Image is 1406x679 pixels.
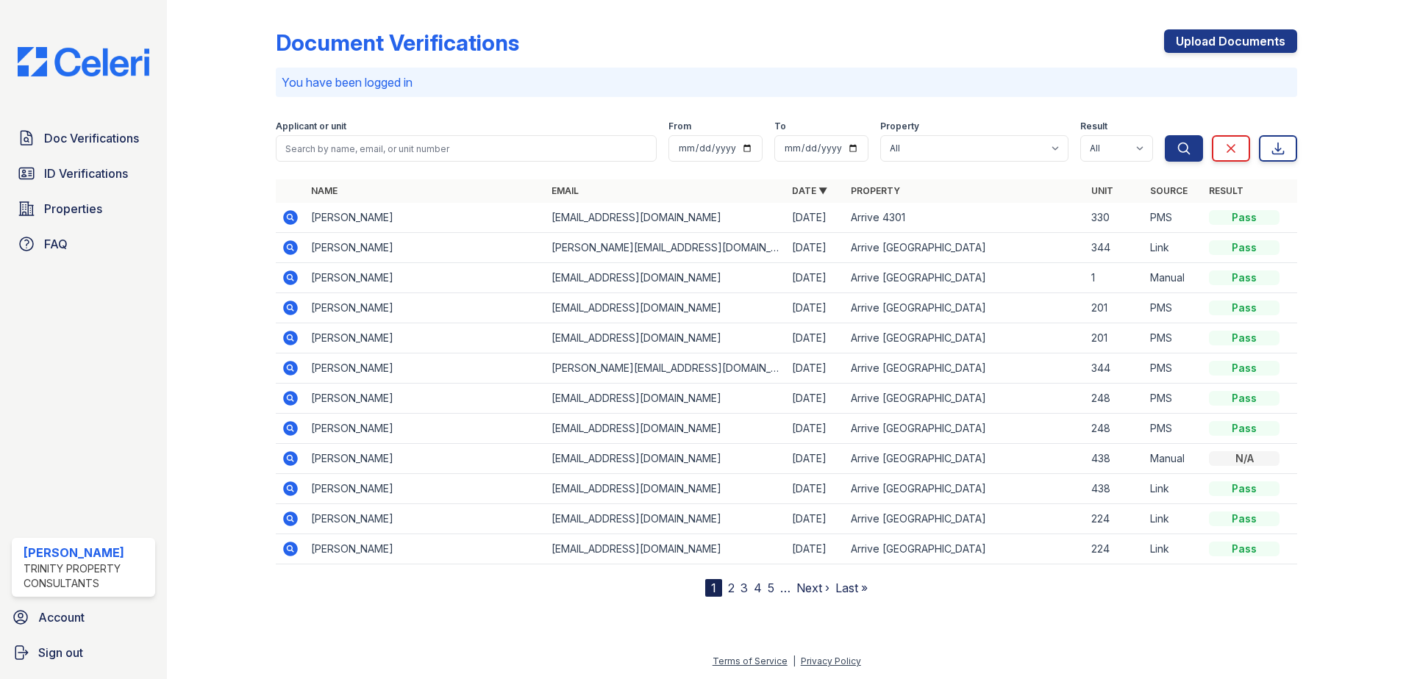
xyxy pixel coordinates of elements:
td: [PERSON_NAME] [305,233,546,263]
td: [PERSON_NAME] [305,504,546,534]
td: [DATE] [786,444,845,474]
td: [EMAIL_ADDRESS][DOMAIN_NAME] [546,444,786,474]
span: … [780,579,791,597]
td: PMS [1144,384,1203,414]
td: Arrive [GEOGRAPHIC_DATA] [845,474,1085,504]
a: Upload Documents [1164,29,1297,53]
td: 248 [1085,384,1144,414]
td: Link [1144,233,1203,263]
label: To [774,121,786,132]
td: Arrive [GEOGRAPHIC_DATA] [845,263,1085,293]
a: 2 [728,581,735,595]
td: 201 [1085,323,1144,353]
td: [EMAIL_ADDRESS][DOMAIN_NAME] [546,293,786,323]
td: 224 [1085,504,1144,534]
div: Pass [1209,391,1280,406]
td: Arrive [GEOGRAPHIC_DATA] [845,233,1085,263]
span: Sign out [38,644,83,661]
td: Arrive [GEOGRAPHIC_DATA] [845,414,1085,444]
div: Pass [1209,210,1280,225]
td: Link [1144,504,1203,534]
div: Pass [1209,301,1280,315]
div: Pass [1209,511,1280,526]
td: [PERSON_NAME] [305,323,546,353]
td: Arrive [GEOGRAPHIC_DATA] [845,534,1085,564]
a: Name [311,185,338,196]
td: 438 [1085,444,1144,474]
div: Trinity Property Consultants [24,561,149,591]
td: Link [1144,474,1203,504]
td: Manual [1144,263,1203,293]
div: [PERSON_NAME] [24,544,149,561]
div: Document Verifications [276,29,519,56]
div: Pass [1209,270,1280,285]
a: Property [851,185,900,196]
td: PMS [1144,353,1203,384]
td: [EMAIL_ADDRESS][DOMAIN_NAME] [546,534,786,564]
a: Date ▼ [792,185,827,196]
td: [EMAIL_ADDRESS][DOMAIN_NAME] [546,504,786,534]
a: 3 [741,581,748,595]
td: [PERSON_NAME][EMAIL_ADDRESS][DOMAIN_NAME] [546,353,786,384]
td: [EMAIL_ADDRESS][DOMAIN_NAME] [546,203,786,233]
td: [DATE] [786,504,845,534]
td: Arrive [GEOGRAPHIC_DATA] [845,353,1085,384]
div: Pass [1209,542,1280,556]
label: Result [1080,121,1107,132]
td: 248 [1085,414,1144,444]
a: Properties [12,194,155,223]
td: [DATE] [786,233,845,263]
td: [DATE] [786,384,845,414]
td: Arrive [GEOGRAPHIC_DATA] [845,323,1085,353]
td: 201 [1085,293,1144,323]
td: [PERSON_NAME] [305,414,546,444]
p: You have been logged in [282,73,1291,91]
span: Doc Verifications [44,129,139,147]
a: Account [6,603,161,632]
span: Account [38,608,85,626]
input: Search by name, email, or unit number [276,135,657,162]
a: Terms of Service [713,655,788,667]
td: PMS [1144,203,1203,233]
img: CE_Logo_Blue-a8612792a0a2168367f1c8372b55b34899dd931a85d93a1a3d3e32e68fde9ad4.png [6,47,161,76]
div: 1 [705,579,722,597]
td: 1 [1085,263,1144,293]
label: Property [880,121,919,132]
a: Sign out [6,638,161,667]
td: [EMAIL_ADDRESS][DOMAIN_NAME] [546,323,786,353]
span: ID Verifications [44,165,128,182]
a: Result [1209,185,1243,196]
td: [DATE] [786,474,845,504]
td: [DATE] [786,414,845,444]
td: Manual [1144,444,1203,474]
td: [DATE] [786,323,845,353]
td: Arrive [GEOGRAPHIC_DATA] [845,384,1085,414]
td: [PERSON_NAME] [305,293,546,323]
a: Next › [796,581,829,595]
a: 5 [768,581,774,595]
td: Link [1144,534,1203,564]
td: 438 [1085,474,1144,504]
a: Source [1150,185,1188,196]
div: N/A [1209,451,1280,466]
div: Pass [1209,361,1280,376]
a: FAQ [12,229,155,259]
td: Arrive [GEOGRAPHIC_DATA] [845,504,1085,534]
td: [EMAIL_ADDRESS][DOMAIN_NAME] [546,474,786,504]
span: FAQ [44,235,68,253]
td: [DATE] [786,203,845,233]
div: Pass [1209,240,1280,255]
td: [PERSON_NAME] [305,534,546,564]
td: [PERSON_NAME] [305,203,546,233]
td: [PERSON_NAME][EMAIL_ADDRESS][DOMAIN_NAME] [546,233,786,263]
td: [EMAIL_ADDRESS][DOMAIN_NAME] [546,384,786,414]
td: Arrive [GEOGRAPHIC_DATA] [845,293,1085,323]
span: Properties [44,200,102,218]
td: [PERSON_NAME] [305,353,546,384]
td: [PERSON_NAME] [305,474,546,504]
label: Applicant or unit [276,121,346,132]
td: [DATE] [786,534,845,564]
td: Arrive [GEOGRAPHIC_DATA] [845,444,1085,474]
td: 224 [1085,534,1144,564]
